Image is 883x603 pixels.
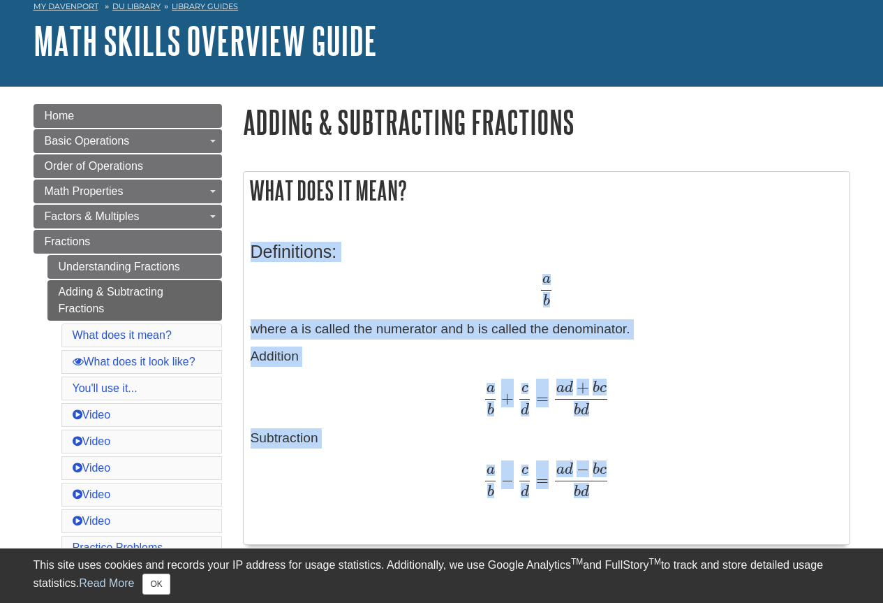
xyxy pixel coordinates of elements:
span: Order of Operations [45,160,143,172]
span: Fractions [45,235,91,247]
button: Close [142,574,170,595]
span: c [521,380,528,395]
a: Understanding Fractions [47,255,222,279]
span: Home [45,110,75,122]
span: Factors & Multiples [45,210,140,222]
span: b [487,484,494,500]
span: d [521,402,529,418]
a: Video [73,462,111,474]
span: b [574,484,581,500]
a: DU Library [112,1,161,11]
span: d [565,462,573,477]
span: a [487,462,495,477]
span: d [565,380,573,395]
span: − [573,459,589,478]
span: b [589,462,600,477]
span: a [542,271,551,286]
a: Practice Problems [73,542,163,553]
span: − [498,470,514,489]
span: a [556,462,565,477]
a: Video [73,435,111,447]
span: b [543,293,550,309]
a: Video [73,409,111,421]
a: Fractions [34,230,222,254]
a: Home [34,104,222,128]
span: c [600,462,607,477]
a: What does it mean? [73,329,172,341]
span: b [574,402,581,418]
a: Math Properties [34,180,222,203]
h3: Definitions: [251,242,843,262]
span: = [532,470,549,489]
span: a [487,380,495,395]
a: Library Guides [172,1,238,11]
div: This site uses cookies and records your IP address for usage statistics. Additionally, we use Goo... [34,557,850,595]
span: + [498,388,514,407]
a: Basic Operations [34,129,222,153]
a: Order of Operations [34,154,222,178]
a: You'll use it... [73,382,138,394]
span: d [581,402,589,418]
span: = [532,388,549,407]
p: where a is called the numerator and b is called the denominator. [251,275,843,340]
span: Math Properties [45,185,124,197]
a: Factors & Multiples [34,205,222,228]
p: Addition Subtraction [251,347,843,530]
a: Adding & Subtracting Fractions [47,280,222,321]
span: c [600,380,607,395]
h1: Adding & Subtracting Fractions [243,104,850,140]
h2: What does it mean? [244,172,849,209]
a: Math Skills Overview Guide [34,19,377,62]
span: + [573,377,589,396]
a: Read More [79,577,134,589]
sup: TM [649,557,661,567]
a: My Davenport [34,1,98,13]
a: Video [73,488,111,500]
span: a [556,380,565,395]
a: Video [73,515,111,527]
span: d [521,484,529,500]
a: What does it look like? [73,356,195,368]
span: b [487,402,494,418]
span: c [521,462,528,477]
sup: TM [571,557,583,567]
span: b [589,380,600,395]
span: d [581,484,589,500]
span: Basic Operations [45,135,130,147]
